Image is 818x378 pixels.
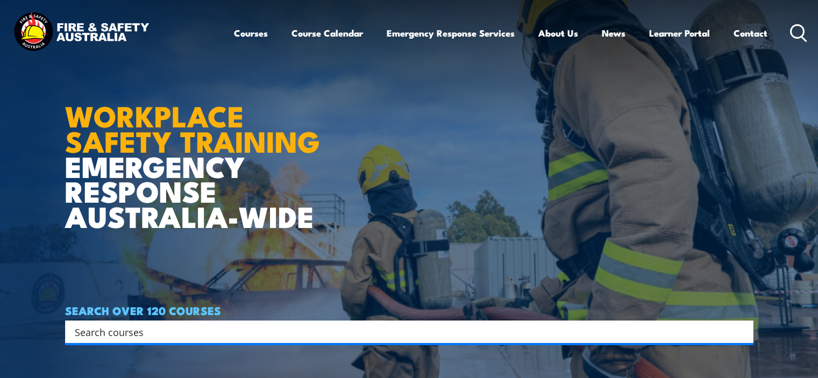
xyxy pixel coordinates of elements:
[65,304,753,316] h4: SEARCH OVER 120 COURSES
[65,92,320,162] strong: WORKPLACE SAFETY TRAINING
[735,324,750,339] button: Search magnifier button
[387,19,515,47] a: Emergency Response Services
[602,19,625,47] a: News
[77,324,732,339] form: Search form
[734,19,767,47] a: Contact
[65,76,328,229] h1: EMERGENCY RESPONSE AUSTRALIA-WIDE
[291,19,363,47] a: Course Calendar
[538,19,578,47] a: About Us
[75,324,730,340] input: Search input
[649,19,710,47] a: Learner Portal
[234,19,268,47] a: Courses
